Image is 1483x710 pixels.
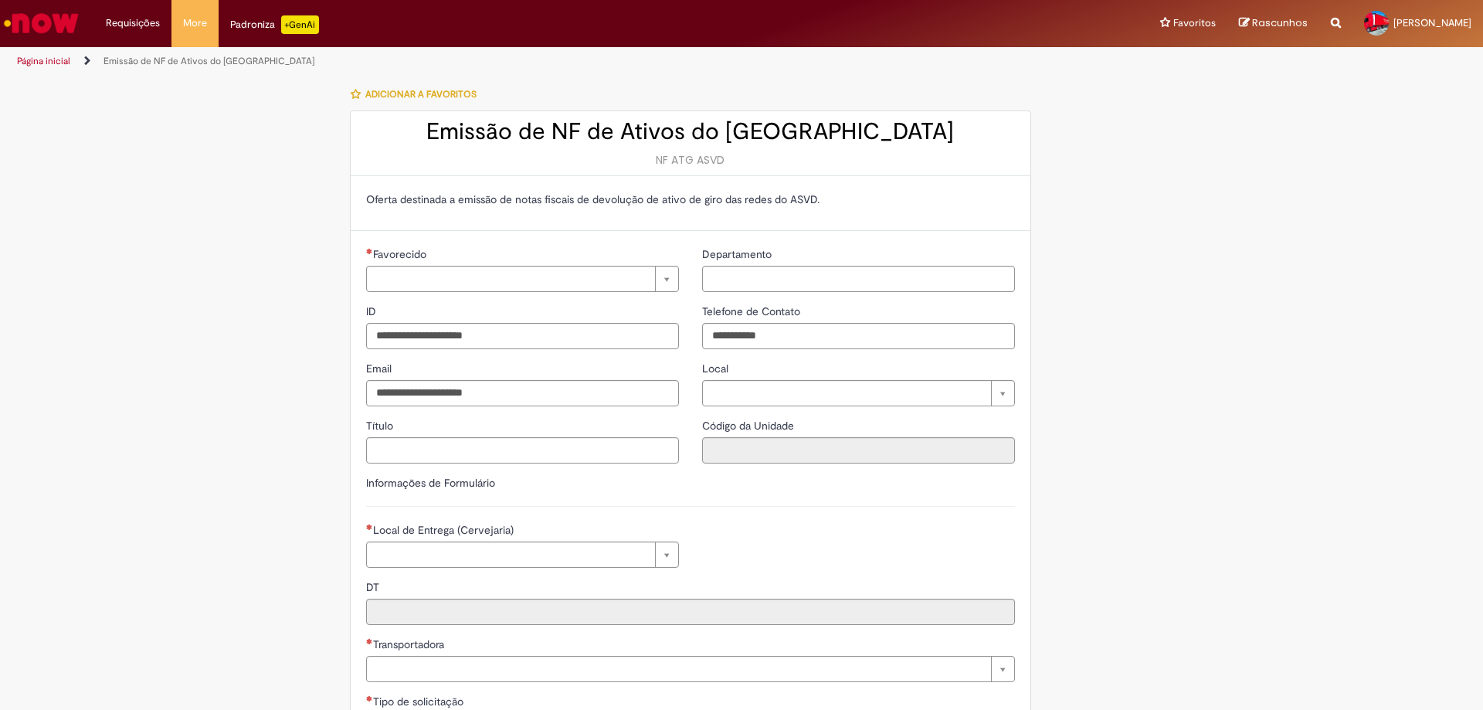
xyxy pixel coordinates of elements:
input: Telefone de Contato [702,323,1015,349]
span: Somente leitura - Código da Unidade [702,419,797,433]
p: +GenAi [281,15,319,34]
span: Título [366,419,396,433]
span: Necessários - Local de Entrega (Cervejaria) [373,523,517,537]
a: Emissão de NF de Ativos do [GEOGRAPHIC_DATA] [104,55,314,67]
a: Limpar campo Local [702,380,1015,406]
input: Email [366,380,679,406]
span: Necessários - Transportadora [373,637,447,651]
div: NF ATG ASVD [366,152,1015,168]
span: Requisições [106,15,160,31]
span: Favoritos [1173,15,1216,31]
div: Padroniza [230,15,319,34]
span: Tipo de solicitação [373,695,467,708]
span: Telefone de Contato [702,304,803,318]
span: Local [702,362,731,375]
a: Limpar campo Transportadora [366,656,1015,682]
input: Título [366,437,679,464]
input: DT [366,599,1015,625]
span: [PERSON_NAME] [1393,16,1471,29]
span: Somente leitura - DT [366,580,382,594]
span: ID [366,304,379,318]
input: ID [366,323,679,349]
span: Necessários [366,638,373,644]
span: Email [366,362,395,375]
p: Oferta destinada a emissão de notas fiscais de devolução de ativo de giro das redes do ASVD. [366,192,1015,207]
span: Departamento [702,247,775,261]
a: Limpar campo Local de Entrega (Cervejaria) [366,542,679,568]
label: Somente leitura - Código da Unidade [702,418,797,433]
ul: Trilhas de página [12,47,977,76]
a: Limpar campo Favorecido [366,266,679,292]
span: Necessários [366,248,373,254]
img: ServiceNow [2,8,81,39]
button: Adicionar a Favoritos [350,78,485,110]
input: Código da Unidade [702,437,1015,464]
span: Adicionar a Favoritos [365,88,477,100]
span: Necessários [366,524,373,530]
span: Necessários [366,695,373,702]
span: More [183,15,207,31]
label: Informações de Formulário [366,476,495,490]
a: Rascunhos [1239,16,1308,31]
span: Necessários - Favorecido [373,247,429,261]
h2: Emissão de NF de Ativos do [GEOGRAPHIC_DATA] [366,119,1015,144]
span: Rascunhos [1252,15,1308,30]
a: Página inicial [17,55,70,67]
input: Departamento [702,266,1015,292]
